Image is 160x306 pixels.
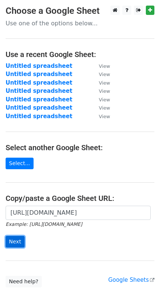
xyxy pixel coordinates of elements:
[108,277,154,283] a: Google Sheets
[99,72,110,77] small: View
[123,270,160,306] iframe: Chat Widget
[6,194,154,203] h4: Copy/paste a Google Sheet URL:
[99,114,110,119] small: View
[6,276,42,287] a: Need help?
[6,104,72,111] a: Untitled spreadsheet
[6,221,82,227] small: Example: [URL][DOMAIN_NAME]
[91,71,110,78] a: View
[6,71,72,78] a: Untitled spreadsheet
[6,143,154,152] h4: Select another Google Sheet:
[99,80,110,86] small: View
[6,206,151,220] input: Paste your Google Sheet URL here
[6,113,72,120] a: Untitled spreadsheet
[91,88,110,94] a: View
[6,88,72,94] a: Untitled spreadsheet
[91,79,110,86] a: View
[6,50,154,59] h4: Use a recent Google Sheet:
[6,63,72,69] a: Untitled spreadsheet
[99,63,110,69] small: View
[91,96,110,103] a: View
[6,6,154,16] h3: Choose a Google Sheet
[99,88,110,94] small: View
[91,63,110,69] a: View
[6,19,154,27] p: Use one of the options below...
[91,113,110,120] a: View
[6,158,34,169] a: Select...
[6,79,72,86] a: Untitled spreadsheet
[99,97,110,102] small: View
[6,96,72,103] a: Untitled spreadsheet
[99,105,110,111] small: View
[6,236,25,247] input: Next
[91,104,110,111] a: View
